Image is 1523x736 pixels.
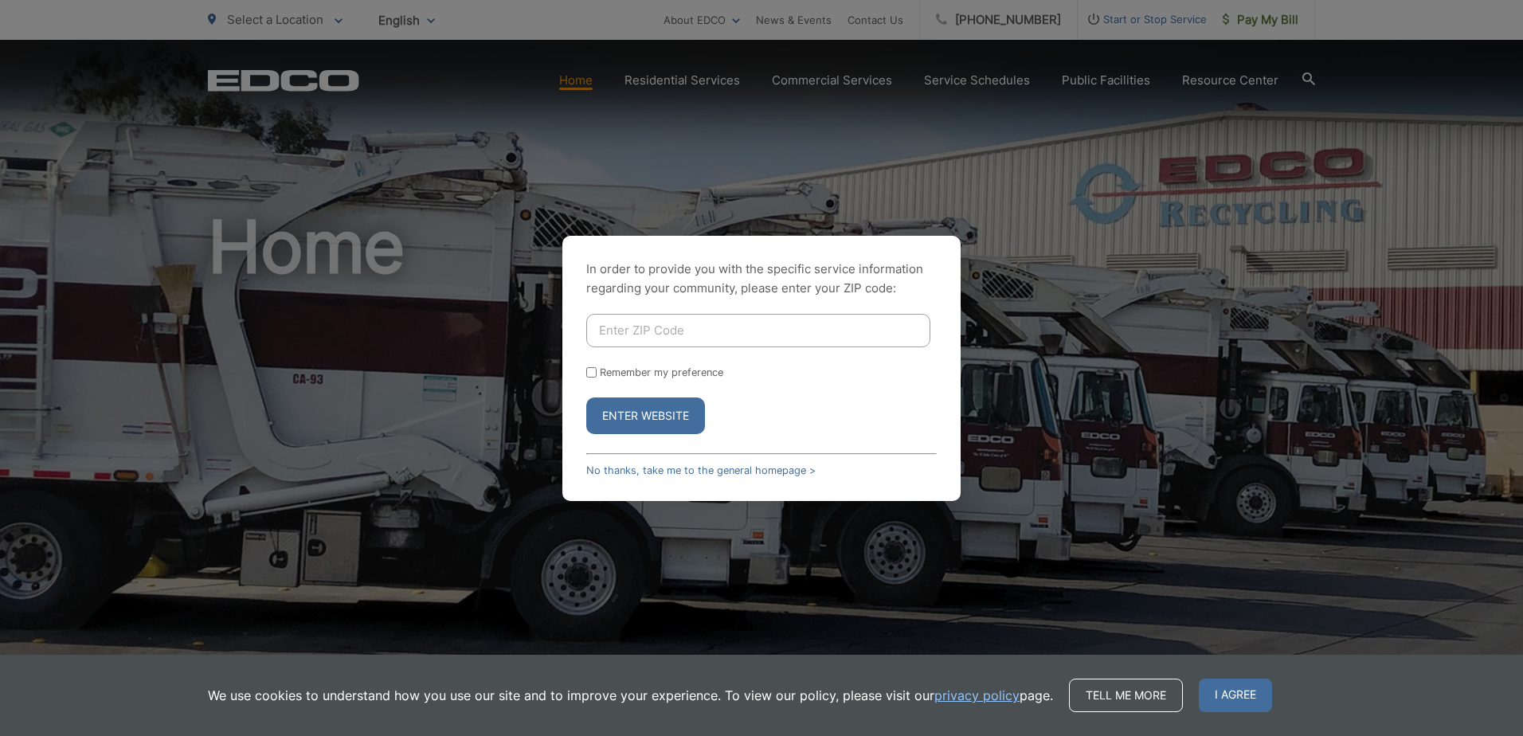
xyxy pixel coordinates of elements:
a: privacy policy [934,686,1020,705]
input: Enter ZIP Code [586,314,930,347]
label: Remember my preference [600,366,723,378]
span: I agree [1199,679,1272,712]
a: No thanks, take me to the general homepage > [586,464,816,476]
p: We use cookies to understand how you use our site and to improve your experience. To view our pol... [208,686,1053,705]
button: Enter Website [586,397,705,434]
a: Tell me more [1069,679,1183,712]
p: In order to provide you with the specific service information regarding your community, please en... [586,260,937,298]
